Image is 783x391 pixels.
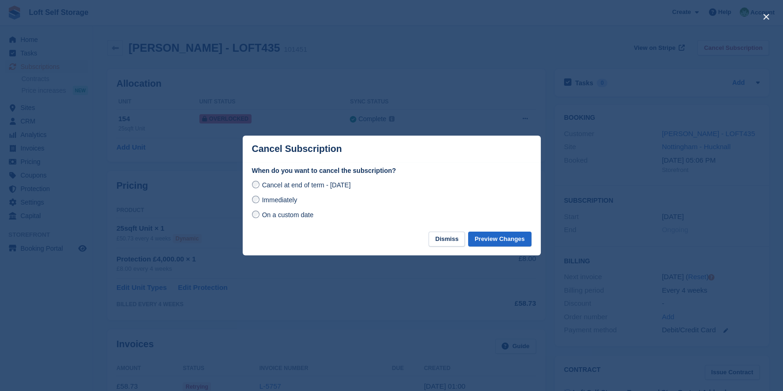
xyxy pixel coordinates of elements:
[252,144,342,154] p: Cancel Subscription
[252,166,531,176] label: When do you want to cancel the subscription?
[252,196,259,203] input: Immediately
[262,196,297,204] span: Immediately
[429,232,465,247] button: Dismiss
[252,211,259,218] input: On a custom date
[262,181,350,189] span: Cancel at end of term - [DATE]
[252,181,259,188] input: Cancel at end of term - [DATE]
[468,232,531,247] button: Preview Changes
[262,211,313,219] span: On a custom date
[759,9,774,24] button: close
